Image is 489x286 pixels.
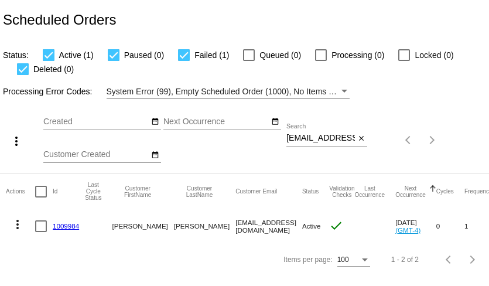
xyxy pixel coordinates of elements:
[436,188,454,195] button: Change sorting for Cycles
[85,182,101,201] button: Change sorting for LastProcessingCycleId
[112,185,163,198] button: Change sorting for CustomerFirstName
[235,209,302,243] mat-cell: [EMAIL_ADDRESS][DOMAIN_NAME]
[329,174,354,209] mat-header-cell: Validation Checks
[53,222,79,230] a: 1009984
[354,185,385,198] button: Change sorting for LastOccurrenceUtc
[107,84,350,99] mat-select: Filter by Processing Error Codes
[331,48,384,62] span: Processing (0)
[461,248,484,271] button: Next page
[43,150,149,159] input: Customer Created
[302,188,319,195] button: Change sorting for Status
[395,226,420,234] a: (GMT-4)
[415,48,453,62] span: Locked (0)
[43,117,149,127] input: Created
[235,188,277,195] button: Change sorting for CustomerEmail
[357,134,365,144] mat-icon: close
[59,48,94,62] span: Active (1)
[355,132,367,145] button: Clear
[3,12,116,28] h2: Scheduled Orders
[271,117,279,127] mat-icon: date_range
[112,209,173,243] mat-cell: [PERSON_NAME]
[174,185,225,198] button: Change sorting for CustomerLastName
[286,134,355,143] input: Search
[337,256,370,264] mat-select: Items per page:
[6,174,35,209] mat-header-cell: Actions
[163,117,269,127] input: Next Occurrence
[194,48,229,62] span: Failed (1)
[337,256,349,264] span: 100
[151,117,159,127] mat-icon: date_range
[302,222,321,230] span: Active
[11,217,25,231] mat-icon: more_vert
[436,209,464,243] mat-cell: 0
[151,151,159,160] mat-icon: date_range
[283,256,332,264] div: Items per page:
[395,185,426,198] button: Change sorting for NextOccurrenceUtc
[391,256,419,264] div: 1 - 2 of 2
[3,50,29,60] span: Status:
[53,188,57,195] button: Change sorting for Id
[174,209,235,243] mat-cell: [PERSON_NAME]
[259,48,301,62] span: Queued (0)
[397,128,420,152] button: Previous page
[395,209,436,243] mat-cell: [DATE]
[420,128,444,152] button: Next page
[329,219,343,233] mat-icon: check
[3,87,93,96] span: Processing Error Codes:
[33,62,74,76] span: Deleted (0)
[437,248,461,271] button: Previous page
[124,48,164,62] span: Paused (0)
[9,134,23,148] mat-icon: more_vert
